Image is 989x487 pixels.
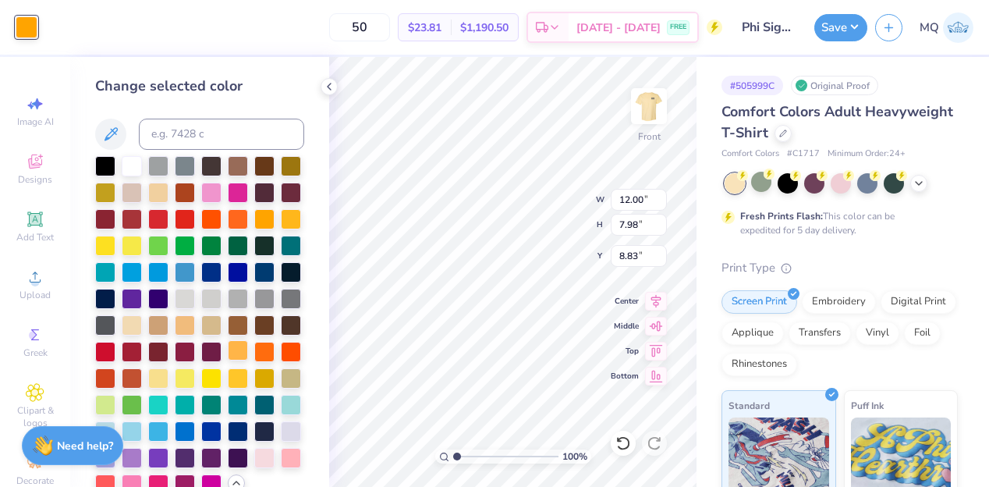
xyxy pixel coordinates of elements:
span: Clipart & logos [8,404,62,429]
span: $23.81 [408,20,441,36]
span: Middle [611,321,639,332]
button: Save [814,14,867,41]
strong: Need help? [57,439,113,453]
span: Upload [19,289,51,301]
span: $1,190.50 [460,20,509,36]
div: Front [638,130,661,144]
div: Embroidery [802,290,876,314]
div: Vinyl [856,322,899,345]
span: Greek [23,347,48,359]
div: Foil [904,322,941,345]
span: Standard [728,397,770,414]
span: MQ [920,19,939,37]
div: Digital Print [881,290,956,314]
div: Transfers [789,322,851,345]
span: Image AI [17,116,54,128]
span: Bottom [611,371,639,382]
span: Center [611,296,639,307]
span: Top [611,346,639,357]
input: e.g. 7428 c [139,119,304,150]
span: Designs [18,173,52,186]
span: Add Text [16,231,54,243]
img: Front [633,91,665,122]
div: 123 C [217,336,259,357]
div: Rhinestones [721,353,797,376]
div: This color can be expedited for 5 day delivery. [740,209,932,237]
span: Comfort Colors Adult Heavyweight T-Shirt [721,102,953,142]
span: Minimum Order: 24 + [828,148,906,161]
div: # 505999C [721,76,783,95]
div: Change selected color [95,76,304,97]
div: Applique [721,322,784,345]
a: MQ [920,12,973,43]
span: Decorate [16,475,54,487]
div: Original Proof [791,76,878,95]
div: Print Type [721,259,958,277]
span: 100 % [562,450,587,464]
input: – – [329,13,390,41]
img: Makena Quinn [943,12,973,43]
span: [DATE] - [DATE] [576,20,661,36]
strong: Fresh Prints Flash: [740,210,823,222]
input: Untitled Design [730,12,806,43]
span: Puff Ink [851,397,884,414]
div: Screen Print [721,290,797,314]
span: FREE [670,22,686,33]
span: Comfort Colors [721,148,779,161]
span: # C1717 [787,148,820,161]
